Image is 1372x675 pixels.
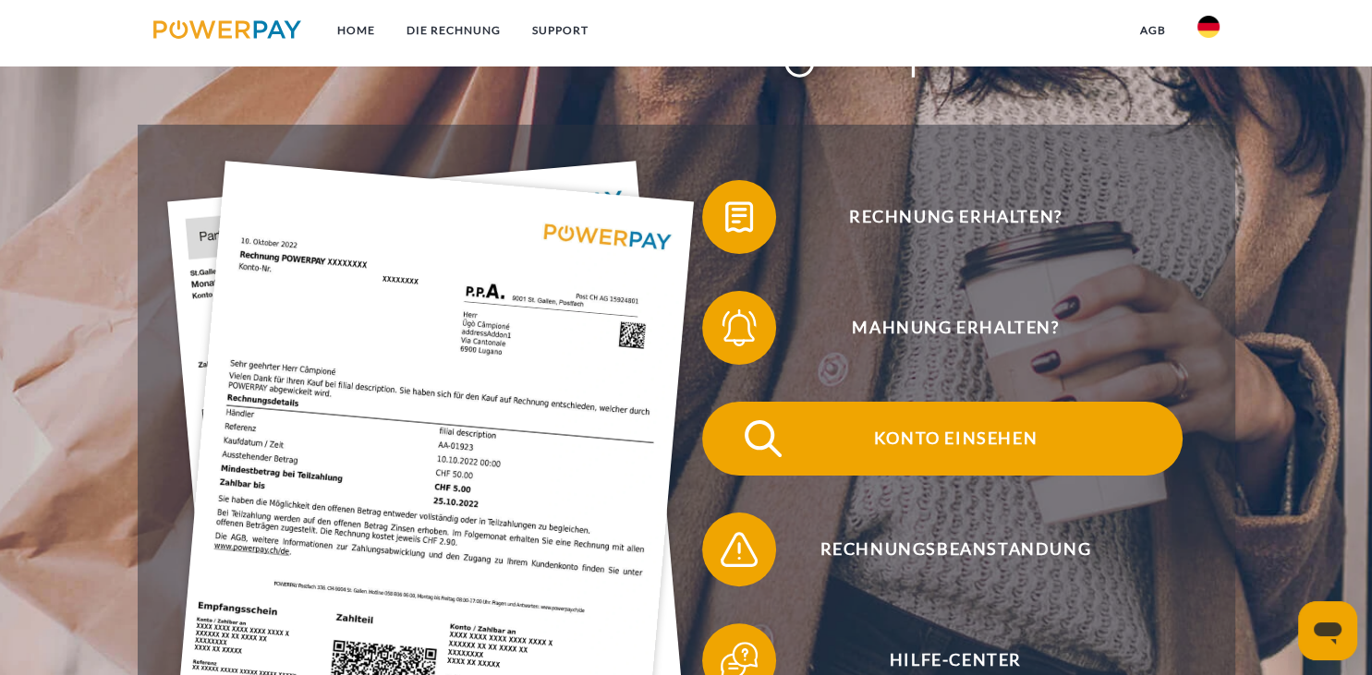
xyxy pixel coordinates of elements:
[702,180,1183,254] button: Rechnung erhalten?
[702,402,1183,476] button: Konto einsehen
[1197,16,1220,38] img: de
[516,14,603,47] a: SUPPORT
[740,416,786,462] img: qb_search.svg
[729,512,1182,586] span: Rechnungsbeanstandung
[716,305,762,351] img: qb_bell.svg
[1124,14,1182,47] a: agb
[729,402,1182,476] span: Konto einsehen
[702,291,1183,365] button: Mahnung erhalten?
[716,194,762,240] img: qb_bill.svg
[153,20,302,39] img: logo-powerpay.svg
[729,291,1182,365] span: Mahnung erhalten?
[716,526,762,573] img: qb_warning.svg
[321,14,390,47] a: Home
[702,512,1183,586] button: Rechnungsbeanstandung
[729,180,1182,254] span: Rechnung erhalten?
[390,14,516,47] a: DIE RECHNUNG
[1298,601,1357,660] iframe: Schaltfläche zum Öffnen des Messaging-Fensters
